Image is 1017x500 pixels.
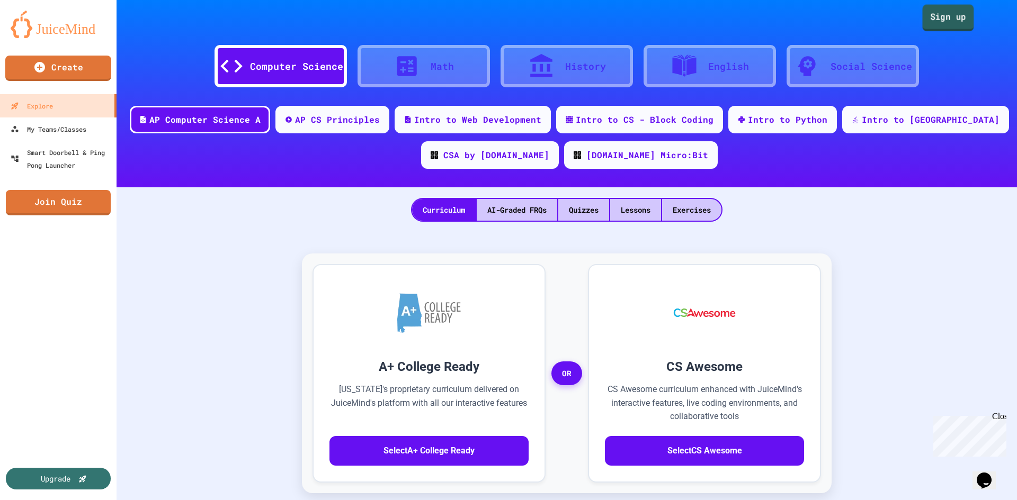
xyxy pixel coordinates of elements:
button: SelectA+ College Ready [329,436,529,466]
p: CS Awesome curriculum enhanced with JuiceMind's interactive features, live coding environments, a... [605,383,804,423]
div: AI-Graded FRQs [477,199,557,221]
div: Quizzes [558,199,609,221]
p: [US_STATE]'s proprietary curriculum delivered on JuiceMind's platform with all our interactive fe... [329,383,529,423]
div: Computer Science [250,59,343,74]
a: Sign up [922,5,974,31]
h3: CS Awesome [605,357,804,376]
div: Intro to [GEOGRAPHIC_DATA] [862,113,1000,126]
div: Upgrade [41,473,70,484]
div: AP Computer Science A [149,113,261,126]
img: CS Awesome [663,281,746,344]
img: CODE_logo_RGB.png [574,151,581,159]
img: A+ College Ready [397,293,461,333]
div: Smart Doorbell & Ping Pong Launcher [11,146,112,171]
a: Create [5,56,111,81]
div: Social Science [831,59,912,74]
div: My Teams/Classes [11,123,86,135]
h3: A+ College Ready [329,357,529,376]
div: Intro to Python [748,113,827,126]
div: CSA by [DOMAIN_NAME] [443,149,549,161]
div: Exercises [662,199,721,221]
div: Explore [11,99,53,112]
div: Lessons [610,199,661,221]
div: History [565,59,606,74]
div: AP CS Principles [295,113,380,126]
div: Intro to Web Development [414,113,541,126]
div: English [708,59,749,74]
span: OR [551,361,582,386]
div: Curriculum [412,199,476,221]
a: Join Quiz [6,190,111,215]
iframe: chat widget [973,458,1006,489]
button: SelectCS Awesome [605,436,804,466]
div: Chat with us now!Close [4,4,73,67]
div: Math [431,59,454,74]
img: CODE_logo_RGB.png [431,151,438,159]
div: Intro to CS - Block Coding [576,113,713,126]
div: [DOMAIN_NAME] Micro:Bit [586,149,708,161]
img: logo-orange.svg [11,11,106,38]
iframe: chat widget [929,412,1006,457]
